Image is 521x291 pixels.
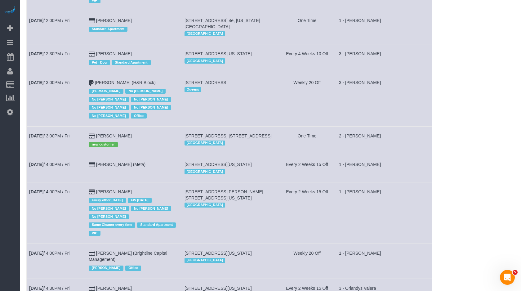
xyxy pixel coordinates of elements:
td: Schedule date [27,44,86,73]
td: Assigned to [336,126,432,155]
span: No [PERSON_NAME] [125,89,166,94]
td: Assigned to [336,155,432,182]
span: No [PERSON_NAME] [89,214,129,219]
span: Office [131,113,147,118]
span: No [PERSON_NAME] [89,206,129,211]
span: VIP [89,231,100,236]
a: [DATE]/ 2:30PM / Fri [29,51,69,56]
span: No [PERSON_NAME] [131,97,171,102]
div: Location [185,57,275,65]
i: Credit Card Payment [89,286,95,291]
i: Credit Card Payment [89,190,95,194]
td: Service location [182,73,278,126]
span: [GEOGRAPHIC_DATA] [185,31,225,36]
a: [PERSON_NAME] [96,51,132,56]
b: [DATE] [29,80,43,85]
a: [PERSON_NAME] [96,189,132,194]
a: [PERSON_NAME] [96,286,132,291]
a: [DATE]/ 3:00PM / Fri [29,80,69,85]
span: [GEOGRAPHIC_DATA] [185,169,225,174]
td: Service location [182,182,278,244]
td: Schedule date [27,73,86,126]
td: Assigned to [336,182,432,244]
td: Schedule date [27,155,86,182]
td: Customer [86,44,182,73]
div: Location [185,256,275,264]
td: Customer [86,126,182,155]
span: [PERSON_NAME] [89,89,123,94]
a: [DATE]/ 4:30PM / Fri [29,286,69,291]
span: [STREET_ADDRESS][US_STATE] [185,251,252,256]
span: No [PERSON_NAME] [89,97,129,102]
td: Customer [86,244,182,279]
b: [DATE] [29,251,43,256]
span: No [PERSON_NAME] [131,206,171,211]
td: Frequency [278,73,336,126]
span: Office [125,266,141,271]
div: Location [185,168,275,176]
b: [DATE] [29,18,43,23]
div: Location [185,86,275,94]
span: [STREET_ADDRESS][US_STATE] [185,51,252,56]
i: Credit Card Payment [89,163,95,167]
td: Assigned to [336,44,432,73]
i: Credit Card Payment [89,134,95,138]
a: [PERSON_NAME] [96,133,132,138]
span: No [PERSON_NAME] [89,113,129,118]
a: [DATE]/ 4:00PM / Fri [29,162,69,167]
td: Customer [86,11,182,44]
span: [STREET_ADDRESS][US_STATE] [185,162,252,167]
i: Paypal [89,81,94,85]
a: [PERSON_NAME] [96,18,132,23]
span: [STREET_ADDRESS] [185,80,227,85]
div: Location [185,30,275,38]
span: [STREET_ADDRESS] [STREET_ADDRESS] [185,133,272,138]
span: 5 [513,270,518,275]
a: [DATE]/ 4:00PM / Fri [29,251,69,256]
td: Customer [86,73,182,126]
td: Service location [182,11,278,44]
td: Frequency [278,44,336,73]
span: [GEOGRAPHIC_DATA] [185,141,225,145]
td: Assigned to [336,244,432,279]
td: Frequency [278,155,336,182]
td: Service location [182,244,278,279]
b: [DATE] [29,133,43,138]
td: Customer [86,182,182,244]
td: Frequency [278,126,336,155]
div: Location [185,201,275,209]
td: Customer [86,155,182,182]
td: Frequency [278,11,336,44]
a: [PERSON_NAME] (Brightline Capital Management) [89,251,167,262]
b: [DATE] [29,286,43,291]
b: [DATE] [29,51,43,56]
span: Pet - Dog [89,60,110,65]
img: Automaid Logo [4,6,16,15]
a: [DATE]/ 3:00PM / Fri [29,133,69,138]
a: [DATE]/ 2:00PM / Fri [29,18,69,23]
td: Service location [182,155,278,182]
td: Assigned to [336,73,432,126]
span: [GEOGRAPHIC_DATA] [185,58,225,63]
a: [PERSON_NAME] (Meta) [96,162,145,167]
span: [STREET_ADDRESS][US_STATE] [185,286,252,291]
span: Standard Apartment [89,27,127,32]
span: Queens [185,87,201,92]
td: Schedule date [27,126,86,155]
td: Frequency [278,244,336,279]
td: Frequency [278,182,336,244]
span: FW [DATE] [128,198,152,203]
td: Schedule date [27,11,86,44]
td: Service location [182,44,278,73]
span: [STREET_ADDRESS][PERSON_NAME] [STREET_ADDRESS][US_STATE] [185,189,263,200]
span: [GEOGRAPHIC_DATA] [185,203,225,208]
span: Same Cleaner every time [89,222,135,227]
span: Every other [DATE] [89,198,126,203]
span: No [PERSON_NAME] [131,105,171,110]
span: [GEOGRAPHIC_DATA] [185,258,225,263]
td: Schedule date [27,182,86,244]
td: Service location [182,126,278,155]
i: Credit Card Payment [89,19,95,23]
i: Credit Card Payment [89,52,95,56]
